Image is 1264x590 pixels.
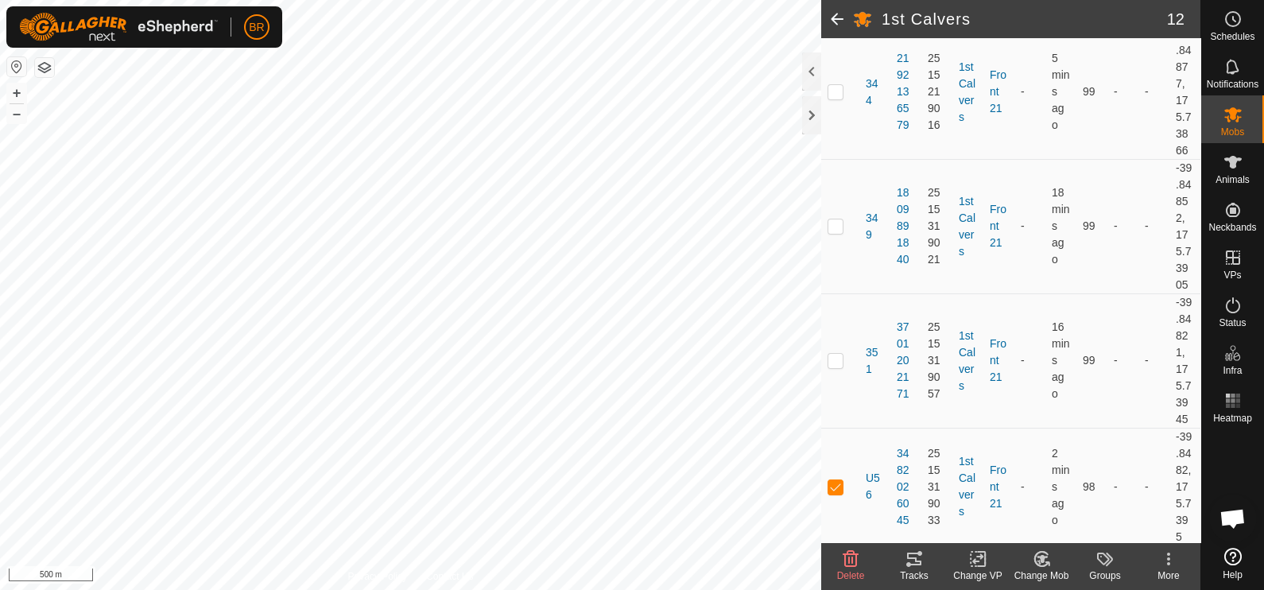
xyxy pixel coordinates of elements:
span: 349 [866,210,884,243]
button: Reset Map [7,57,26,76]
td: - [1138,428,1169,545]
div: 2515319021 [928,184,946,268]
span: U56 [866,470,884,503]
div: Change VP [946,569,1010,583]
div: 1809891840 [897,184,915,268]
a: Front 21 [990,337,1006,383]
div: Tracks [882,569,946,583]
span: 98 [1083,480,1095,493]
div: 2192136579 [897,50,915,134]
button: + [7,83,26,103]
span: 30 Sept 2025, 6:33 pm [1052,186,1070,266]
span: Help [1223,570,1243,580]
td: - [1014,293,1045,428]
td: -39.8482, 175.7395 [1169,428,1200,545]
span: 99 [1083,354,1095,367]
span: Mobs [1221,127,1244,137]
td: - [1014,25,1045,159]
td: - [1107,428,1138,545]
span: Animals [1216,175,1250,184]
td: - [1107,159,1138,293]
button: Map Layers [35,58,54,77]
span: 99 [1083,219,1095,232]
div: 2515319057 [928,319,946,402]
h2: 1st Calvers [882,10,1167,29]
div: 1st Calvers [959,193,977,260]
td: -39.84852, 175.73905 [1169,159,1200,293]
span: 30 Sept 2025, 6:46 pm [1052,52,1070,131]
div: 1st Calvers [959,453,977,520]
div: Change Mob [1010,569,1073,583]
div: 2515219016 [928,50,946,134]
a: Front 21 [990,464,1006,510]
td: -39.84821, 175.73945 [1169,293,1200,428]
span: Infra [1223,366,1242,375]
td: - [1014,159,1045,293]
span: VPs [1223,270,1241,280]
div: 3701202171 [897,319,915,402]
span: 99 [1083,85,1095,98]
div: 3482026045 [897,445,915,529]
span: BR [249,19,264,36]
span: 12 [1167,7,1185,31]
span: Schedules [1210,32,1254,41]
span: 30 Sept 2025, 6:35 pm [1052,320,1070,400]
td: - [1138,25,1169,159]
span: Notifications [1207,80,1258,89]
span: Heatmap [1213,413,1252,423]
td: - [1138,293,1169,428]
div: 1st Calvers [959,328,977,394]
div: 2515319033 [928,445,946,529]
td: - [1138,159,1169,293]
span: 30 Sept 2025, 6:49 pm [1052,447,1070,526]
img: Gallagher Logo [19,13,218,41]
a: Privacy Policy [347,569,407,584]
span: Neckbands [1208,223,1256,232]
a: Contact Us [426,569,473,584]
span: Status [1219,318,1246,328]
button: – [7,104,26,123]
span: 351 [866,344,884,378]
td: - [1014,428,1045,545]
span: 344 [866,76,884,109]
td: -39.84877, 175.73866 [1169,25,1200,159]
a: Front 21 [990,68,1006,115]
td: - [1107,25,1138,159]
span: Delete [837,570,865,581]
div: Groups [1073,569,1137,583]
div: Open chat [1209,495,1257,542]
td: - [1107,293,1138,428]
div: 1st Calvers [959,59,977,126]
div: More [1137,569,1200,583]
a: Help [1201,541,1264,586]
a: Front 21 [990,203,1006,249]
